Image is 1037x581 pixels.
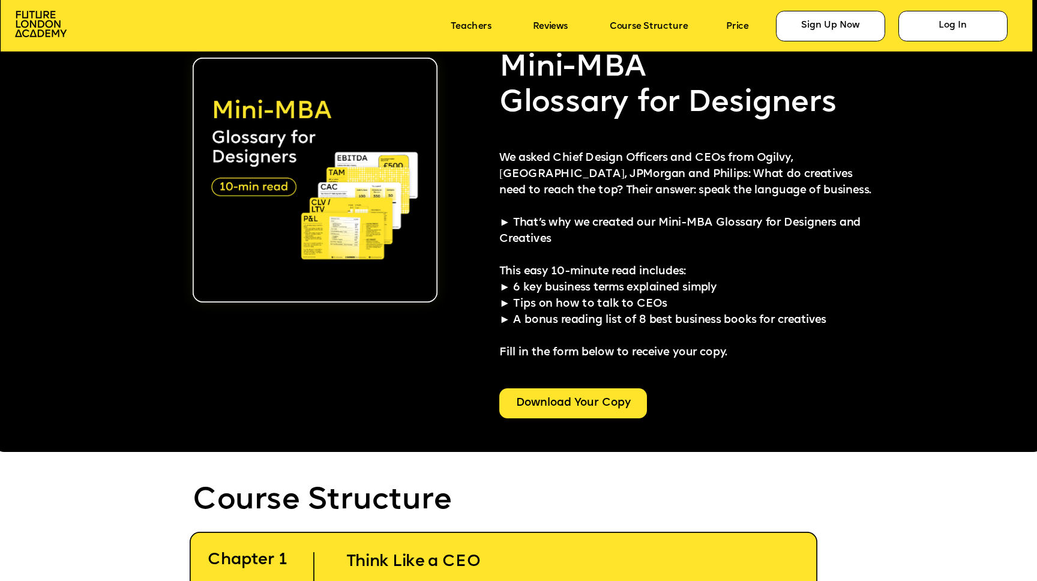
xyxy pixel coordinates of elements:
a: Price [726,21,748,31]
span: This easy 10-minute read includes: ► 6 key business terms explained simply ► Tips on how to talk ... [499,266,826,359]
a: Teachers [451,21,491,31]
span: Chapter 1 [208,552,287,568]
a: Course Structure [610,21,688,31]
p: Course Structure [193,483,679,519]
img: image-aac980e9-41de-4c2d-a048-f29dd30a0068.png [15,11,67,37]
h2: Think Like a CEO [326,532,807,573]
span: We asked Chief Design Officers and CEOs from Ogilvy, [GEOGRAPHIC_DATA], JPMorgan and Philips: Wha... [499,153,871,245]
span: Glossary for Designers [499,88,837,119]
span: Mini-MBA [499,53,646,84]
a: Reviews [533,21,567,31]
